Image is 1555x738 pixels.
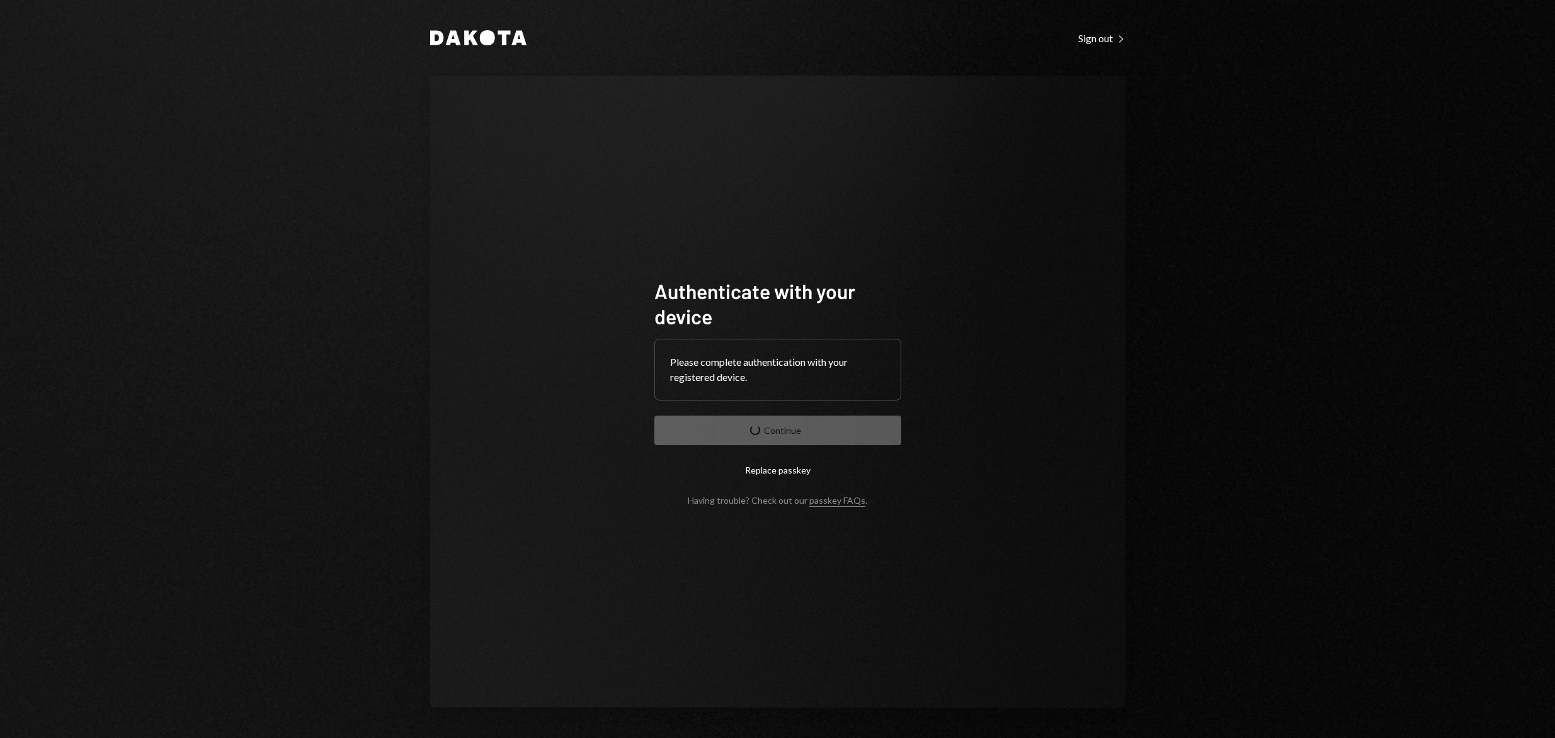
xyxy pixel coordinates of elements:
[1078,31,1125,45] a: Sign out
[688,495,867,506] div: Having trouble? Check out our .
[670,355,886,385] div: Please complete authentication with your registered device.
[1078,32,1125,45] div: Sign out
[809,495,865,507] a: passkey FAQs
[654,278,901,329] h1: Authenticate with your device
[654,455,901,485] button: Replace passkey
